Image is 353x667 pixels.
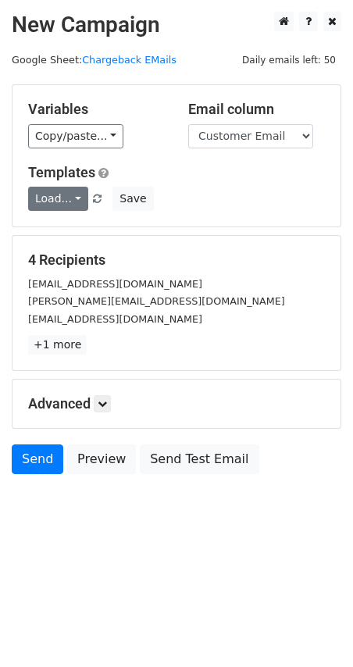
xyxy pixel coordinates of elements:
[237,54,341,66] a: Daily emails left: 50
[28,295,285,307] small: [PERSON_NAME][EMAIL_ADDRESS][DOMAIN_NAME]
[28,278,202,290] small: [EMAIL_ADDRESS][DOMAIN_NAME]
[140,444,259,474] a: Send Test Email
[28,187,88,211] a: Load...
[112,187,153,211] button: Save
[12,444,63,474] a: Send
[28,313,202,325] small: [EMAIL_ADDRESS][DOMAIN_NAME]
[82,54,176,66] a: Chargeback EMails
[237,52,341,69] span: Daily emails left: 50
[12,12,341,38] h2: New Campaign
[28,101,165,118] h5: Variables
[28,395,325,412] h5: Advanced
[28,251,325,269] h5: 4 Recipients
[28,335,87,355] a: +1 more
[67,444,136,474] a: Preview
[28,124,123,148] a: Copy/paste...
[188,101,325,118] h5: Email column
[28,164,95,180] a: Templates
[275,592,353,667] iframe: Chat Widget
[12,54,176,66] small: Google Sheet:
